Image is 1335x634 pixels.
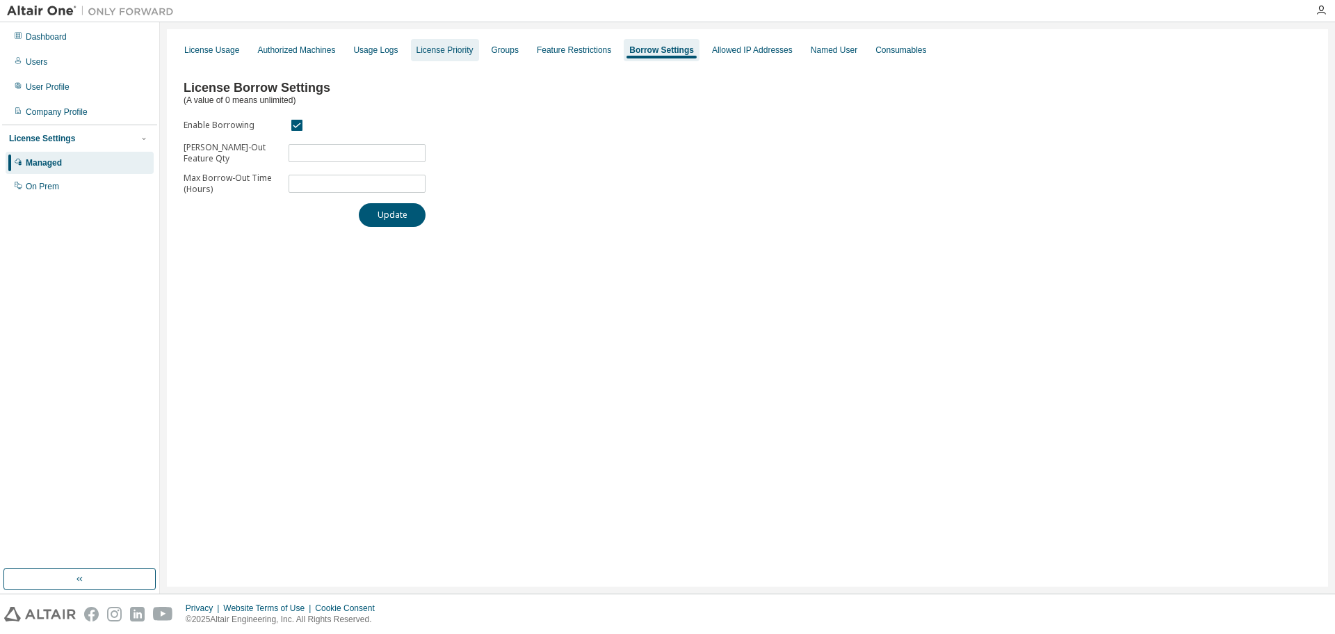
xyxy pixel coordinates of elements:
div: Managed [26,157,62,168]
img: altair_logo.svg [4,607,76,621]
div: Borrow Settings [629,45,694,56]
img: Altair One [7,4,181,18]
div: Website Terms of Use [223,603,315,614]
label: Enable Borrowing [184,120,280,131]
button: Update [359,203,426,227]
img: youtube.svg [153,607,173,621]
div: User Profile [26,81,70,93]
div: Groups [492,45,519,56]
div: Cookie Consent [315,603,382,614]
div: Consumables [875,45,926,56]
div: Usage Logs [353,45,398,56]
div: License Priority [416,45,474,56]
img: linkedin.svg [130,607,145,621]
div: License Usage [184,45,239,56]
div: Named User [811,45,857,56]
div: Allowed IP Addresses [712,45,793,56]
label: [PERSON_NAME]-Out Feature Qty [184,142,280,164]
div: Dashboard [26,31,67,42]
p: © 2025 Altair Engineering, Inc. All Rights Reserved. [186,614,383,626]
img: instagram.svg [107,607,122,621]
div: On Prem [26,181,59,192]
div: Feature Restrictions [537,45,611,56]
div: Users [26,56,47,68]
label: Max Borrow-Out Time (Hours) [184,173,280,195]
span: License Borrow Settings [184,81,330,95]
img: facebook.svg [84,607,99,621]
div: Authorized Machines [257,45,335,56]
div: Privacy [186,603,223,614]
div: License Settings [9,133,75,144]
span: (A value of 0 means unlimited) [184,95,296,105]
div: Company Profile [26,106,88,118]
